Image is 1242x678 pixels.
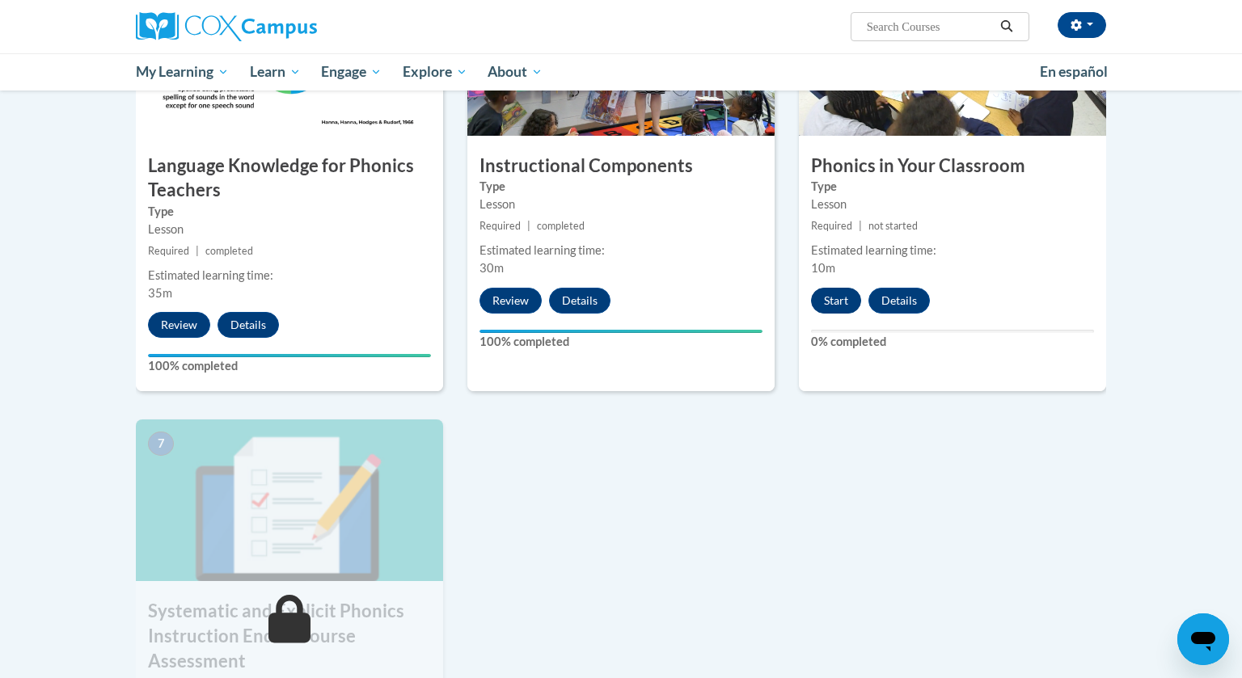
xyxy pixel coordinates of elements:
span: 35m [148,286,172,300]
div: Estimated learning time: [479,242,763,259]
button: Search [995,17,1019,36]
a: Learn [239,53,311,91]
div: Main menu [112,53,1130,91]
img: Cox Campus [136,12,317,41]
span: | [527,220,530,232]
button: Details [868,288,930,314]
button: Details [218,312,279,338]
span: En español [1040,63,1108,80]
span: Engage [321,62,382,82]
span: not started [868,220,918,232]
button: Start [811,288,861,314]
label: Type [148,203,431,221]
label: 0% completed [811,333,1094,351]
span: Required [148,245,189,257]
button: Review [479,288,542,314]
h3: Instructional Components [467,154,775,179]
span: | [859,220,862,232]
div: Lesson [811,196,1094,213]
span: About [488,62,543,82]
span: | [196,245,199,257]
div: Your progress [479,330,763,333]
span: 7 [148,432,174,456]
iframe: Button to launch messaging window [1177,613,1229,665]
h3: Systematic and Explicit Phonics Instruction End of Course Assessment [136,599,443,673]
a: Cox Campus [136,12,443,41]
div: Lesson [479,196,763,213]
span: 10m [811,261,835,275]
button: Review [148,312,210,338]
a: About [478,53,554,91]
div: Your progress [148,354,431,357]
label: 100% completed [148,357,431,375]
span: 30m [479,261,504,275]
div: Lesson [148,221,431,238]
input: Search Courses [865,17,995,36]
span: Learn [250,62,301,82]
img: Course Image [136,419,443,581]
span: completed [205,245,253,257]
div: Estimated learning time: [148,267,431,284]
label: Type [479,178,763,196]
span: Explore [403,62,467,82]
a: En español [1029,55,1118,89]
span: completed [537,220,585,232]
div: Estimated learning time: [811,242,1094,259]
a: Engage [310,53,392,91]
a: Explore [392,53,478,91]
span: Required [811,220,852,232]
span: Required [479,220,521,232]
h3: Phonics in Your Classroom [799,154,1106,179]
label: 100% completed [479,333,763,351]
span: My Learning [136,62,229,82]
h3: Language Knowledge for Phonics Teachers [136,154,443,204]
a: My Learning [125,53,239,91]
button: Details [549,288,610,314]
button: Account Settings [1058,12,1106,38]
label: Type [811,178,1094,196]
